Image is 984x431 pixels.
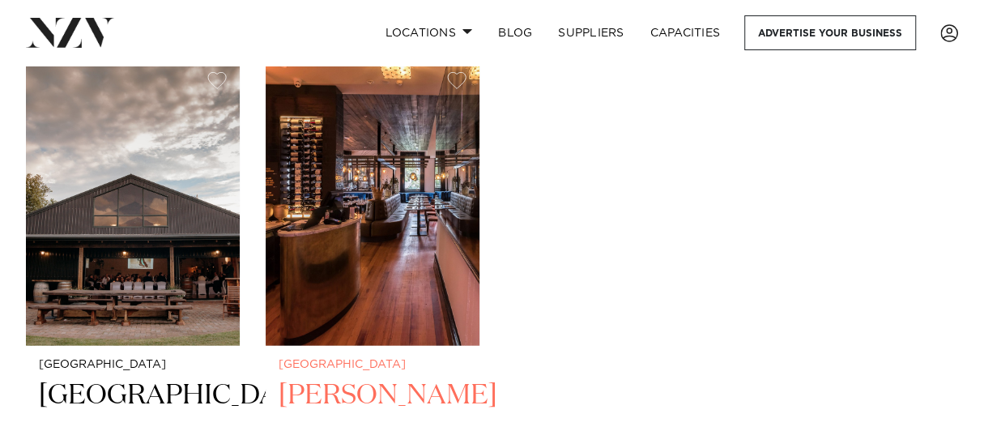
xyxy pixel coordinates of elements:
[485,15,545,50] a: BLOG
[637,15,734,50] a: Capacities
[279,359,466,371] small: [GEOGRAPHIC_DATA]
[39,359,227,371] small: [GEOGRAPHIC_DATA]
[545,15,637,50] a: SUPPLIERS
[372,15,485,50] a: Locations
[26,18,114,47] img: nzv-logo.png
[744,15,916,50] a: Advertise your business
